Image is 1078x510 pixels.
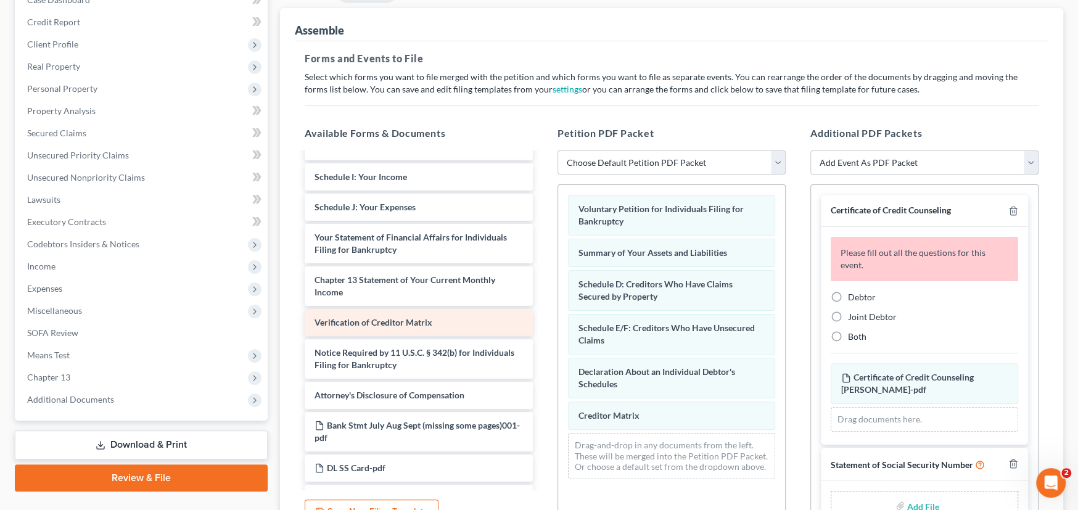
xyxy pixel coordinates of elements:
[27,216,106,227] span: Executory Contracts
[295,23,344,38] div: Assemble
[315,171,407,182] span: Schedule I: Your Income
[578,410,640,421] span: Creditor Matrix
[27,394,114,405] span: Additional Documents
[568,433,775,479] div: Drag-and-drop in any documents from the left. These will be merged into the Petition PDF Packet. ...
[315,232,507,255] span: Your Statement of Financial Affairs for Individuals Filing for Bankruptcy
[17,167,268,189] a: Unsecured Nonpriority Claims
[17,100,268,122] a: Property Analysis
[17,11,268,33] a: Credit Report
[578,247,727,258] span: Summary of Your Assets and Liabilities
[305,71,1039,96] p: Select which forms you want to file merged with the petition and which forms you want to file as ...
[315,347,514,370] span: Notice Required by 11 U.S.C. § 342(b) for Individuals Filing for Bankruptcy
[578,279,733,302] span: Schedule D: Creditors Who Have Claims Secured by Property
[553,84,582,94] a: settings
[27,194,60,205] span: Lawsuits
[831,407,1018,432] div: Drag documents here.
[315,420,520,443] span: Bank Stmt July Aug Sept (missing some pages)001-pdf
[27,150,129,160] span: Unsecured Priority Claims
[27,350,70,360] span: Means Test
[578,204,744,226] span: Voluntary Petition for Individuals Filing for Bankruptcy
[848,292,876,302] span: Debtor
[1036,468,1066,498] iframe: Intercom live chat
[27,305,82,316] span: Miscellaneous
[27,239,139,249] span: Codebtors Insiders & Notices
[1061,468,1071,478] span: 2
[17,322,268,344] a: SOFA Review
[315,390,464,400] span: Attorney's Disclosure of Compensation
[17,122,268,144] a: Secured Claims
[27,327,78,338] span: SOFA Review
[848,311,897,322] span: Joint Debtor
[831,205,951,215] span: Certificate of Credit Counseling
[17,211,268,233] a: Executory Contracts
[315,202,416,212] span: Schedule J: Your Expenses
[17,189,268,211] a: Lawsuits
[27,17,80,27] span: Credit Report
[810,126,1039,141] h5: Additional PDF Packets
[315,141,423,152] span: Schedule H: Your Codebtors
[578,323,755,345] span: Schedule E/F: Creditors Who Have Unsecured Claims
[315,274,495,297] span: Chapter 13 Statement of Your Current Monthly Income
[27,83,97,94] span: Personal Property
[27,283,62,294] span: Expenses
[15,464,268,491] a: Review & File
[305,51,1039,66] h5: Forms and Events to File
[848,331,866,342] span: Both
[305,126,533,141] h5: Available Forms & Documents
[841,372,974,395] span: Certificate of Credit Counseling [PERSON_NAME]-pdf
[17,144,268,167] a: Unsecured Priority Claims
[27,61,80,72] span: Real Property
[27,39,78,49] span: Client Profile
[558,127,654,139] span: Petition PDF Packet
[841,247,985,270] span: Please fill out all the questions for this event.
[27,372,70,382] span: Chapter 13
[27,128,86,138] span: Secured Claims
[27,172,145,183] span: Unsecured Nonpriority Claims
[27,105,96,116] span: Property Analysis
[315,317,432,327] span: Verification of Creditor Matrix
[27,261,56,271] span: Income
[327,463,385,473] span: DL SS Card-pdf
[578,366,735,389] span: Declaration About an Individual Debtor's Schedules
[15,430,268,459] a: Download & Print
[831,459,973,470] span: Statement of Social Security Number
